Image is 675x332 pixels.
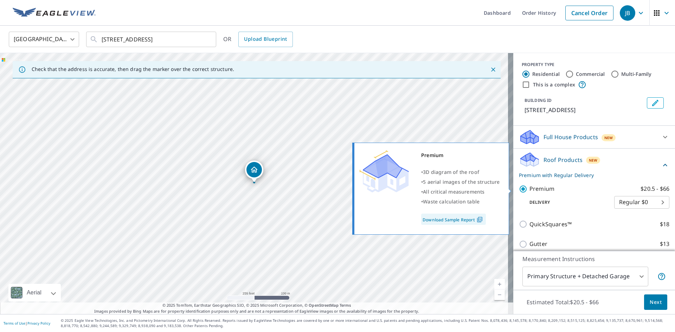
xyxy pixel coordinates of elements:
p: QuickSquares™ [529,220,572,229]
p: Delivery [519,199,614,206]
p: $18 [660,220,669,229]
a: OpenStreetMap [309,302,338,308]
button: Edit building 1 [647,97,664,109]
a: Privacy Policy [27,321,50,326]
span: All critical measurements [423,188,484,195]
p: Premium with Regular Delivery [519,171,661,179]
img: Pdf Icon [475,216,484,223]
label: Residential [532,71,560,78]
p: | [4,321,50,325]
span: © 2025 TomTom, Earthstar Geographics SIO, © 2025 Microsoft Corporation, © [162,302,351,308]
span: 5 aerial images of the structure [423,178,500,185]
span: Next [650,298,662,307]
span: 3D diagram of the roof [423,169,479,175]
p: Gutter [529,240,547,248]
div: Premium [421,150,500,160]
p: $13 [660,240,669,248]
div: PROPERTY TYPE [522,61,667,68]
button: Next [644,294,667,310]
label: Multi-Family [621,71,652,78]
span: Upload Blueprint [244,35,287,44]
p: Check that the address is accurate, then drag the marker over the correct structure. [32,66,234,72]
div: Dropped pin, building 1, Residential property, 106 Teddy Ct Summerville, SC 29485 [245,161,263,182]
div: • [421,177,500,187]
a: Current Level 17, Zoom In [494,279,505,289]
a: Download Sample Report [421,214,486,225]
p: Estimated Total: $20.5 - $66 [521,294,604,310]
a: Cancel Order [565,6,613,20]
div: OR [223,32,293,47]
p: $20.5 - $66 [641,184,669,193]
a: Upload Blueprint [238,32,292,47]
a: Terms [340,302,351,308]
div: Aerial [25,284,44,301]
button: Close [489,65,498,74]
p: Full House Products [544,133,598,141]
p: BUILDING ID [525,97,552,103]
span: Waste calculation table [423,198,480,205]
a: Terms of Use [4,321,25,326]
p: Premium [529,184,554,193]
p: [STREET_ADDRESS] [525,106,644,114]
span: New [604,135,613,141]
div: JB [620,5,635,21]
div: Primary Structure + Detached Garage [522,267,648,286]
label: Commercial [576,71,605,78]
div: Aerial [8,284,61,301]
p: © 2025 Eagle View Technologies, Inc. and Pictometry International Corp. All Rights Reserved. Repo... [61,318,671,328]
div: Full House ProductsNew [519,129,669,145]
div: • [421,187,500,197]
p: Measurement Instructions [522,255,666,263]
a: Current Level 17, Zoom Out [494,289,505,300]
p: Roof Products [544,156,583,164]
input: Search by address or latitude-longitude [102,30,202,49]
span: New [589,157,598,163]
div: • [421,197,500,207]
span: Your report will include the primary structure and a detached garage if one exists. [657,272,666,281]
div: Regular $0 [614,193,669,212]
div: Roof ProductsNewPremium with Regular Delivery [519,151,669,179]
img: EV Logo [13,8,96,18]
label: This is a complex [533,81,575,88]
img: Premium [360,150,409,193]
div: [GEOGRAPHIC_DATA] [9,30,79,49]
div: • [421,167,500,177]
